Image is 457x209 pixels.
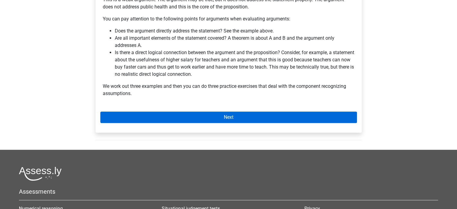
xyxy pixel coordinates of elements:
li: Are all important elements of the statement covered? A theorem is about A and B and the argument ... [115,35,355,49]
li: Is there a direct logical connection between the argument and the proposition? Consider, for exam... [115,49,355,78]
a: Next [100,112,357,123]
h5: Assessments [19,188,438,195]
p: We work out three examples and then you can do three practice exercises that deal with the compon... [103,83,355,97]
p: You can pay attention to the following points for arguments when evaluating arguments: [103,15,355,23]
li: Does the argument directly address the statement? See the example above. [115,27,355,35]
img: Assessly logo [19,167,62,181]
